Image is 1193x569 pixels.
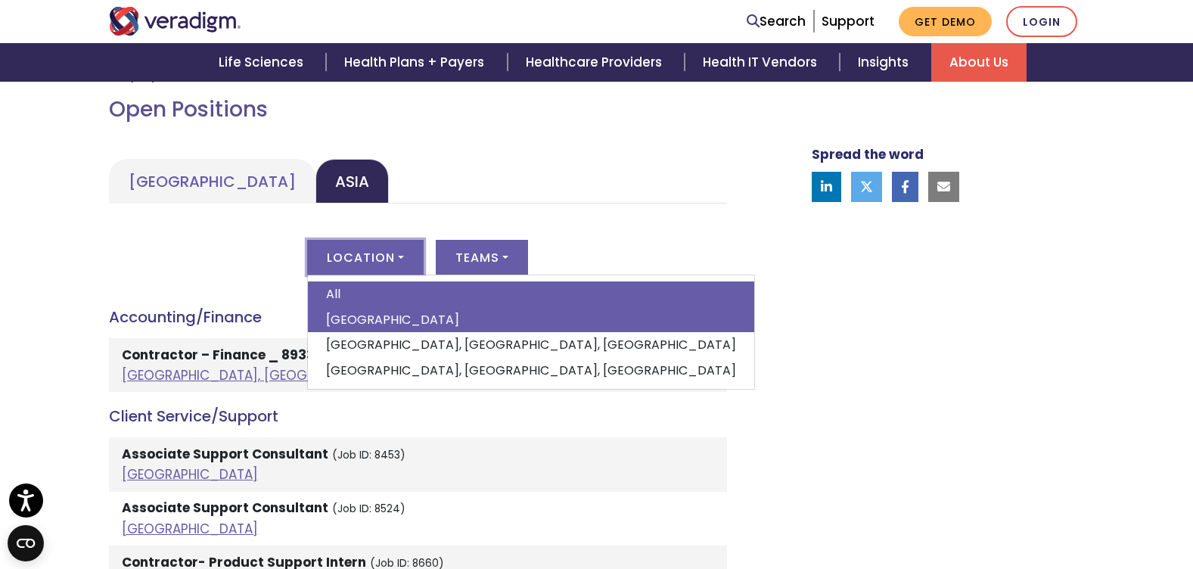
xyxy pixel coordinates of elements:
a: [GEOGRAPHIC_DATA], [GEOGRAPHIC_DATA], [GEOGRAPHIC_DATA] [308,332,754,358]
img: Veradigm logo [109,7,241,36]
a: [GEOGRAPHIC_DATA] [122,465,258,483]
a: Life Sciences [200,43,326,82]
strong: Spread the word [812,145,924,163]
a: [GEOGRAPHIC_DATA], [GEOGRAPHIC_DATA], [GEOGRAPHIC_DATA] [308,358,754,384]
a: All [308,281,754,307]
a: Insights [840,43,931,82]
a: Health Plans + Payers [326,43,507,82]
a: [GEOGRAPHIC_DATA] [308,307,754,333]
a: [GEOGRAPHIC_DATA] [109,159,315,204]
a: Support [822,12,875,30]
small: (Job ID: 8524) [332,502,405,516]
a: Asia [315,159,389,204]
a: Health IT Vendors [685,43,840,82]
a: [GEOGRAPHIC_DATA], [GEOGRAPHIC_DATA], [GEOGRAPHIC_DATA] [122,366,542,384]
button: Location [307,240,424,275]
strong: Associate Support Consultant [122,445,328,463]
a: About Us [931,43,1027,82]
small: (Job ID: 8453) [332,448,405,462]
a: Search [747,11,806,32]
strong: Contractor – Finance _ 8933 [122,346,315,364]
h2: Open Positions [109,97,727,123]
h4: Accounting/Finance [109,308,727,326]
a: [GEOGRAPHIC_DATA] [122,520,258,538]
h4: Client Service/Support [109,407,727,425]
button: Open CMP widget [8,525,44,561]
a: Healthcare Providers [508,43,685,82]
a: Login [1006,6,1077,37]
button: Teams [436,240,528,275]
a: Get Demo [899,7,992,36]
strong: Associate Support Consultant [122,499,328,517]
